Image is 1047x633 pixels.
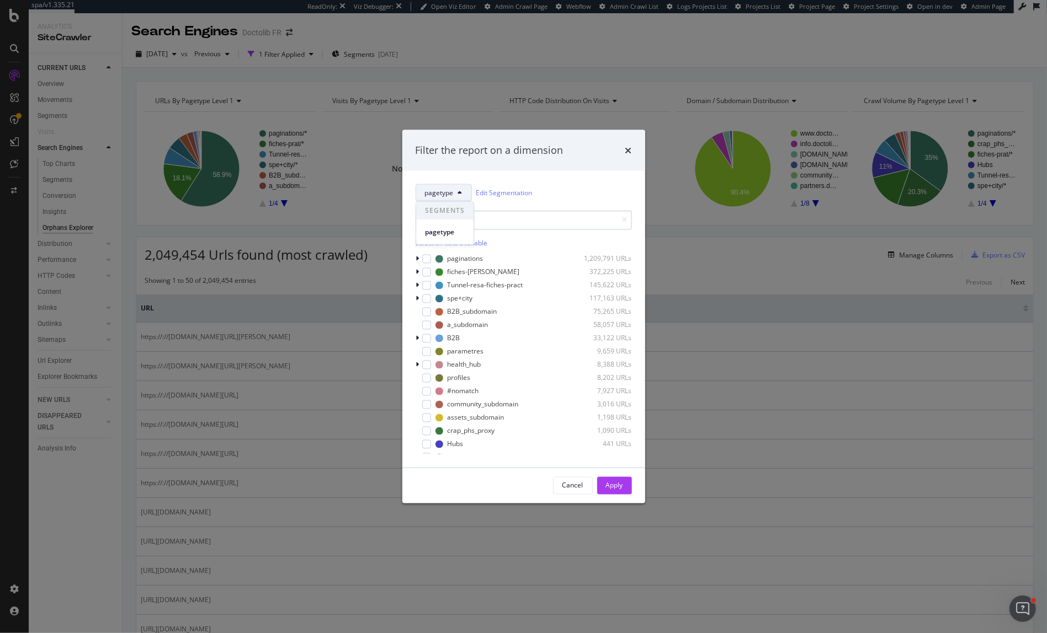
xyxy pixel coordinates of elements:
button: Apply [597,476,632,494]
div: Select all data available [416,238,632,248]
button: Cancel [553,476,593,494]
div: 218 URLs [578,453,632,462]
div: B2B_subdomain [448,307,497,316]
div: #nomatch [448,387,479,396]
div: 117,163 URLs [578,294,632,303]
div: Tunnel-resa-fiches-pract [448,281,523,290]
span: SEGMENTS [416,202,474,219]
div: 9,659 URLs [578,347,632,356]
div: crap_phs_proxy [448,426,495,436]
div: Apply [606,481,623,490]
input: Search [416,210,632,229]
div: 1,198 URLs [578,413,632,422]
div: profiles [448,373,471,383]
div: 8,202 URLs [578,373,632,383]
div: 145,622 URLs [578,281,632,290]
div: health_hub [448,360,481,369]
a: Edit Segmentation [476,187,533,199]
iframe: Intercom live chat [1009,596,1036,622]
div: 372,225 URLs [578,267,632,277]
div: career_subdomain [448,453,505,462]
div: modal [402,130,645,503]
div: 1,209,791 URLs [578,254,632,264]
div: a_subdomain [448,320,488,330]
div: 33,122 URLs [578,334,632,343]
div: times [625,143,632,158]
div: assets_subdomain [448,413,504,422]
span: pagetype [425,227,465,237]
div: 7,927 URLs [578,387,632,396]
button: pagetype [416,184,472,201]
div: Hubs [448,439,464,449]
div: Filter the report on a dimension [416,143,564,158]
span: pagetype [425,188,454,197]
div: 75,265 URLs [578,307,632,316]
div: 3,016 URLs [578,400,632,409]
div: spe+city [448,294,473,303]
div: 1,090 URLs [578,426,632,436]
div: 58,057 URLs [578,320,632,330]
div: 8,388 URLs [578,360,632,369]
div: B2B [448,334,460,343]
div: community_subdomain [448,400,519,409]
div: fiches-[PERSON_NAME] [448,267,520,277]
div: parametres [448,347,484,356]
div: Cancel [562,481,583,490]
div: 441 URLs [578,439,632,449]
div: paginations [448,254,483,264]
